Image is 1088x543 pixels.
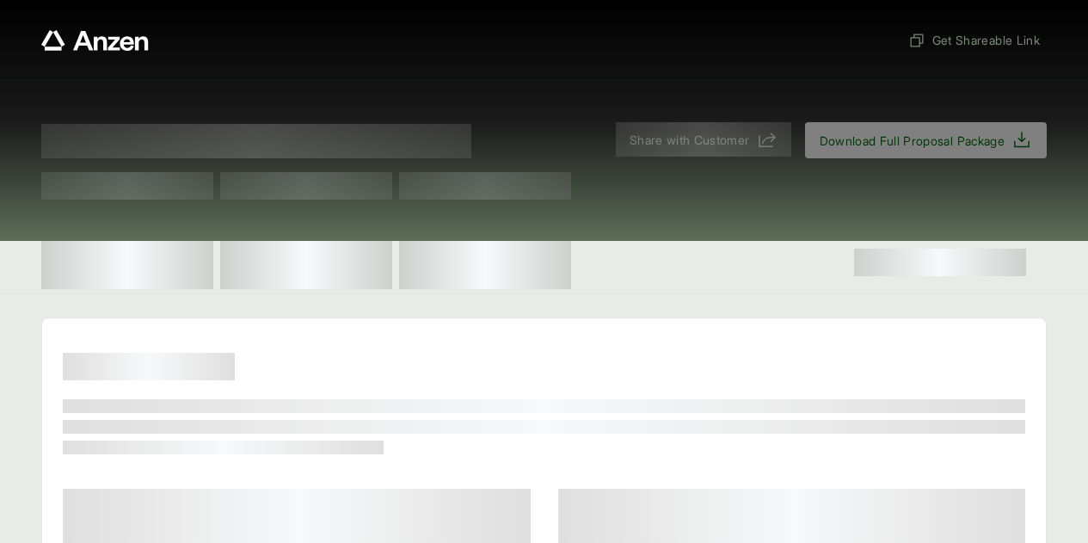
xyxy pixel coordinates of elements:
[901,24,1047,56] button: Get Shareable Link
[630,131,750,149] span: Share with Customer
[41,30,149,51] a: Anzen website
[41,124,471,158] span: Proposal for
[41,172,213,200] span: Test
[220,172,392,200] span: Test
[908,31,1040,49] span: Get Shareable Link
[399,172,571,200] span: Test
